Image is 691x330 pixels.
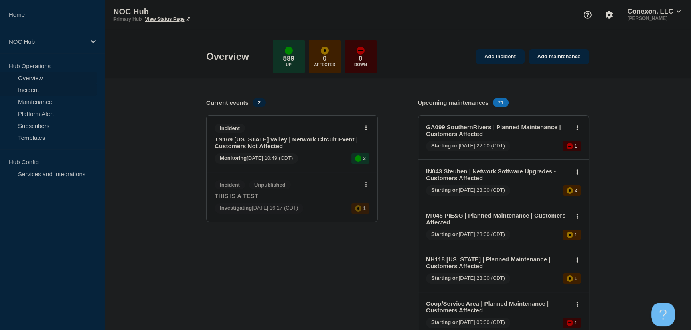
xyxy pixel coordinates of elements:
[145,16,189,22] a: View Status Page
[601,6,618,23] button: Account settings
[220,205,252,211] span: Investigating
[493,98,509,107] span: 71
[354,63,367,67] p: Down
[426,256,570,269] a: NH118 [US_STATE] | Planned Maintenance | Customers Affected
[626,16,682,21] p: [PERSON_NAME]
[567,187,573,194] div: affected
[253,98,266,107] span: 2
[426,185,510,196] span: [DATE] 23:00 (CDT)
[431,319,459,325] span: Starting on
[285,47,293,55] div: up
[426,300,570,314] a: Coop/Service Area | Planned Maintenance | Customers Affected
[431,231,459,237] span: Starting on
[363,205,366,211] p: 1
[355,205,361,212] div: affected
[426,141,510,151] span: [DATE] 22:00 (CDT)
[575,320,577,326] p: 1
[426,318,510,328] span: [DATE] 00:00 (CDT)
[431,143,459,149] span: Starting on
[431,275,459,281] span: Starting on
[626,8,682,16] button: Conexon, LLC
[567,143,573,149] div: down
[220,155,247,161] span: Monitoring
[426,168,570,181] a: IN043 Steuben | Network Software Upgrades - Customers Affected
[215,153,298,164] span: [DATE] 10:49 (CDT)
[651,302,675,326] iframe: Help Scout Beacon - Open
[9,38,85,45] p: NOC Hub
[215,192,359,199] a: THIS IS A TEST
[431,187,459,193] span: Starting on
[357,47,365,55] div: down
[215,124,245,133] span: Incident
[215,136,359,149] a: TN169 [US_STATE] Valley | Network Circuit Event | Customers Not Affected
[575,187,577,193] p: 3
[575,275,577,281] p: 1
[314,63,335,67] p: Affected
[476,49,525,64] a: Add incident
[113,16,142,22] p: Primary Hub
[575,143,577,149] p: 1
[426,212,570,226] a: MI045 PIE&G | Planned Maintenance | Customers Affected
[321,47,329,55] div: affected
[567,232,573,238] div: affected
[283,55,294,63] p: 589
[426,273,510,284] span: [DATE] 23:00 (CDT)
[323,55,326,63] p: 0
[206,99,249,106] h4: Current events
[567,275,573,282] div: affected
[426,230,510,240] span: [DATE] 23:00 (CDT)
[426,124,570,137] a: GA099 SouthernRivers | Planned Maintenance | Customers Affected
[215,203,303,214] span: [DATE] 16:17 (CDT)
[355,155,361,162] div: up
[249,180,291,189] span: Unpublished
[363,155,366,161] p: 2
[418,99,489,106] h4: Upcoming maintenances
[575,232,577,238] p: 1
[359,55,362,63] p: 0
[567,320,573,326] div: down
[579,6,596,23] button: Support
[286,63,292,67] p: Up
[529,49,589,64] a: Add maintenance
[215,180,245,189] span: Incident
[113,7,273,16] p: NOC Hub
[206,51,249,62] h1: Overview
